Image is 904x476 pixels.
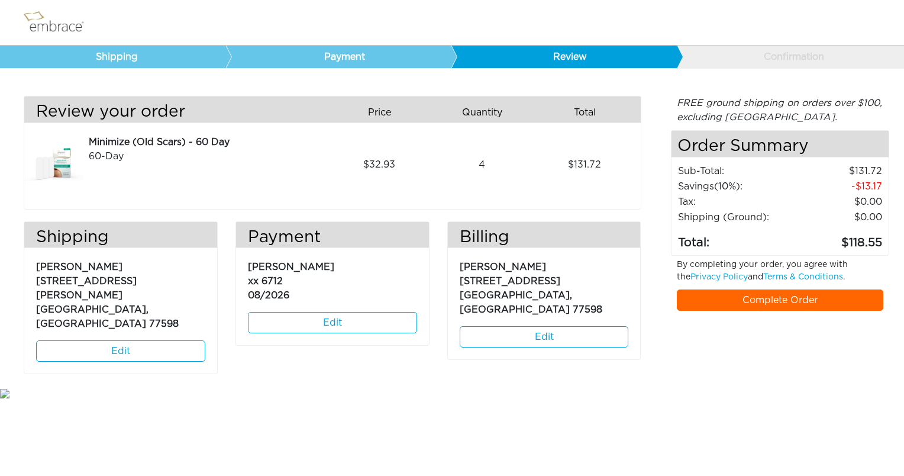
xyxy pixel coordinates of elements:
a: Edit [248,312,417,333]
div: Price [332,102,435,123]
a: Complete Order [677,290,884,311]
span: 131.72 [568,157,601,172]
td: 118.55 [790,225,883,252]
p: [PERSON_NAME] [STREET_ADDRESS][PERSON_NAME] [GEOGRAPHIC_DATA], [GEOGRAPHIC_DATA] 77598 [36,254,205,331]
a: Confirmation [676,46,902,68]
a: Payment [225,46,451,68]
td: 0.00 [790,194,883,210]
td: Sub-Total: [677,163,790,179]
div: Minimize (Old Scars) - 60 Day [89,135,324,149]
span: 4 [479,157,485,172]
img: dfa70dfa-8e49-11e7-8b1f-02e45ca4b85b.jpeg [24,135,83,194]
h3: Billing [448,228,641,248]
h4: Order Summary [671,131,889,157]
a: Edit [460,326,629,348]
a: Edit [36,340,205,362]
div: 60-Day [89,149,324,163]
a: Terms & Conditions [763,273,843,281]
span: (10%) [714,182,740,191]
td: 13.17 [790,179,883,194]
span: Quantity [462,105,502,120]
div: FREE ground shipping on orders over $100, excluding [GEOGRAPHIC_DATA]. [671,96,890,124]
h3: Review your order [24,102,324,123]
td: Shipping (Ground): [677,210,790,225]
td: Total: [677,225,790,252]
span: 32.93 [363,157,395,172]
td: Tax: [677,194,790,210]
h3: Shipping [24,228,217,248]
span: xx 6712 [248,276,283,286]
a: Privacy Policy [690,273,748,281]
span: [PERSON_NAME] [248,262,334,272]
img: logo.png [21,8,98,37]
span: 08/2026 [248,291,289,300]
h3: Payment [236,228,429,248]
p: [PERSON_NAME] [STREET_ADDRESS] [GEOGRAPHIC_DATA], [GEOGRAPHIC_DATA] 77598 [460,254,629,317]
td: $0.00 [790,210,883,225]
a: Review [451,46,677,68]
div: Total [538,102,641,123]
td: 131.72 [790,163,883,179]
td: Savings : [677,179,790,194]
div: By completing your order, you agree with the and . [668,259,893,290]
